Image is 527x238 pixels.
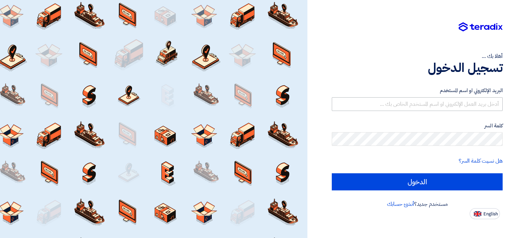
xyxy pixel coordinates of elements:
[332,87,503,95] label: البريد الإلكتروني او اسم المستخدم
[332,97,503,111] input: أدخل بريد العمل الإلكتروني او اسم المستخدم الخاص بك ...
[483,212,498,216] span: English
[387,200,414,208] a: أنشئ حسابك
[332,122,503,130] label: كلمة السر
[470,208,500,219] button: English
[332,200,503,208] div: مستخدم جديد؟
[459,157,503,165] a: هل نسيت كلمة السر؟
[459,22,503,32] img: Teradix logo
[332,52,503,60] div: أهلا بك ...
[474,211,481,216] img: en-US.png
[332,173,503,190] input: الدخول
[332,60,503,75] h1: تسجيل الدخول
